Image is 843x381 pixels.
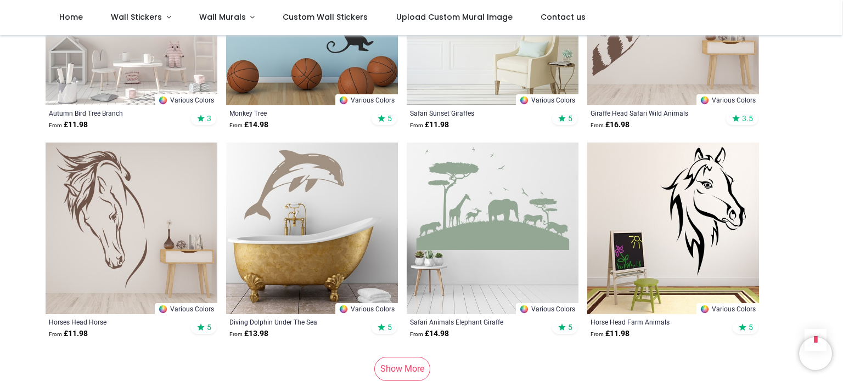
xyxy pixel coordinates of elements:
img: Safari Animals Elephant Giraffe Wall Sticker [407,143,578,314]
strong: £ 11.98 [591,328,630,339]
strong: £ 16.98 [591,120,630,130]
a: Various Colors [516,94,578,105]
a: Safari Animals Elephant Giraffe [410,317,542,326]
span: Home [59,12,83,22]
img: Color Wheel [519,304,529,314]
span: Upload Custom Mural Image [396,12,513,22]
span: 5 [568,113,572,123]
img: Color Wheel [519,95,529,105]
span: Wall Murals [199,12,246,22]
a: Safari Sunset Giraffes [410,109,542,117]
span: Contact us [541,12,586,22]
span: 5 [207,322,211,332]
strong: £ 11.98 [49,328,88,339]
span: 5 [387,113,392,123]
strong: £ 14.98 [410,328,449,339]
span: From [229,331,243,337]
a: Various Colors [696,303,759,314]
img: Horse Head Farm Animals Wall Sticker [587,143,759,314]
span: From [229,122,243,128]
a: Diving Dolphin Under The Sea [229,317,362,326]
img: Color Wheel [700,304,710,314]
a: Autumn Bird Tree Branch [49,109,181,117]
span: From [410,122,423,128]
a: Monkey Tree [229,109,362,117]
a: Various Colors [155,303,217,314]
img: Color Wheel [700,95,710,105]
span: 3.5 [742,113,753,123]
strong: £ 11.98 [410,120,449,130]
img: Diving Dolphin Under The Sea Wall Sticker [226,143,398,314]
span: 5 [568,322,572,332]
strong: £ 14.98 [229,120,268,130]
strong: £ 11.98 [49,120,88,130]
a: Various Colors [335,303,398,314]
span: 3 [207,113,211,123]
span: 5 [387,322,392,332]
img: Color Wheel [339,304,349,314]
img: Color Wheel [158,304,168,314]
span: From [591,331,604,337]
a: Various Colors [155,94,217,105]
span: From [49,122,62,128]
a: Various Colors [516,303,578,314]
a: Show More [374,357,430,381]
span: 5 [749,322,753,332]
span: From [591,122,604,128]
a: Various Colors [696,94,759,105]
a: Giraffe Head Safari Wild Animals [591,109,723,117]
img: Color Wheel [158,95,168,105]
a: Various Colors [335,94,398,105]
a: Horses Head Horse [49,317,181,326]
span: Custom Wall Stickers [283,12,368,22]
img: Color Wheel [339,95,349,105]
strong: £ 13.98 [229,328,268,339]
span: Wall Stickers [111,12,162,22]
span: From [49,331,62,337]
span: From [410,331,423,337]
a: Horse Head Farm Animals [591,317,723,326]
iframe: Brevo live chat [799,337,832,370]
img: Horses Head Horse Wall Sticker [46,143,217,314]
